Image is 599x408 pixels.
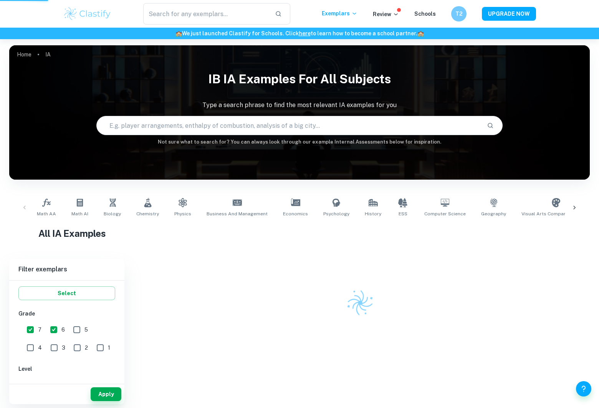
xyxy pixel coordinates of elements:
[424,210,466,217] span: Computer Science
[417,30,424,36] span: 🏫
[484,119,497,132] button: Search
[85,344,88,352] span: 2
[481,210,506,217] span: Geography
[38,325,41,334] span: 7
[84,325,88,334] span: 5
[38,226,561,240] h1: All IA Examples
[521,210,591,217] span: Visual Arts Comparative Study
[9,138,590,146] h6: Not sure what to search for? You can always look through our example Internal Assessments below f...
[37,210,56,217] span: Math AA
[576,381,591,396] button: Help and Feedback
[9,259,124,280] h6: Filter exemplars
[174,210,191,217] span: Physics
[45,50,51,59] p: IA
[9,67,590,91] h1: IB IA examples for all subjects
[283,210,308,217] span: Economics
[175,30,182,36] span: 🏫
[71,210,88,217] span: Math AI
[9,101,590,110] p: Type a search phrase to find the most relevant IA examples for you
[104,210,121,217] span: Biology
[63,6,112,21] img: Clastify logo
[62,344,65,352] span: 3
[91,387,121,401] button: Apply
[61,325,65,334] span: 6
[322,9,357,18] p: Exemplars
[455,10,463,18] h6: T2
[38,344,42,352] span: 4
[136,210,159,217] span: Chemistry
[143,3,269,25] input: Search for any exemplars...
[2,29,597,38] h6: We just launched Clastify for Schools. Click to learn how to become a school partner.
[482,7,536,21] button: UPGRADE NOW
[451,6,467,21] button: T2
[399,210,407,217] span: ESS
[108,344,110,352] span: 1
[365,210,381,217] span: History
[343,286,377,320] img: Clastify logo
[207,210,268,217] span: Business and Management
[97,115,481,136] input: E.g. player arrangements, enthalpy of combustion, analysis of a big city...
[18,286,115,300] button: Select
[18,309,115,318] h6: Grade
[323,210,349,217] span: Psychology
[299,30,311,36] a: here
[17,49,31,60] a: Home
[414,11,436,17] a: Schools
[18,365,115,373] h6: Level
[373,10,399,18] p: Review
